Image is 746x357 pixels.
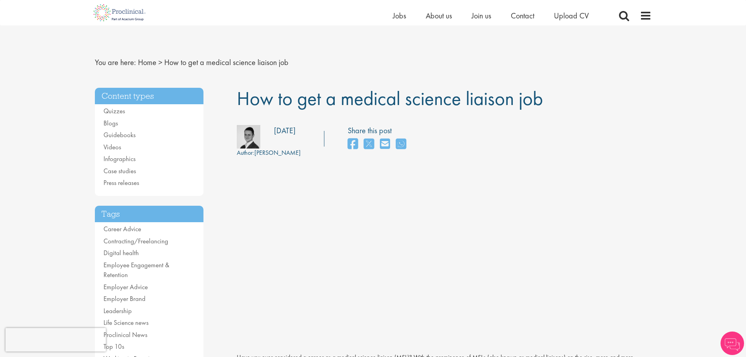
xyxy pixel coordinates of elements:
a: share on email [380,136,390,153]
a: Infographics [103,154,136,163]
span: Author: [237,149,254,157]
a: Jobs [393,11,406,21]
div: [DATE] [274,125,296,136]
a: Contracting/Freelancing [103,237,168,245]
a: Press releases [103,178,139,187]
a: Employer Brand [103,294,145,303]
a: Join us [472,11,491,21]
a: Career Advice [103,225,141,233]
a: Contact [511,11,534,21]
a: Digital health [103,248,139,257]
a: Proclinical News [103,330,147,339]
a: share on twitter [364,136,374,153]
a: Videos [103,143,121,151]
div: [PERSON_NAME] [237,149,301,158]
span: How to get a medical science liaison job [237,86,543,111]
a: Leadership [103,306,132,315]
h3: Tags [95,206,204,223]
iframe: reCAPTCHA [5,328,106,352]
a: Upload CV [554,11,589,21]
span: How to get a medical science liaison job [164,57,289,67]
a: breadcrumb link [138,57,156,67]
img: Chatbot [721,332,744,355]
iframe: How to become a medical science liaison [237,178,550,350]
h3: Content types [95,88,204,105]
a: Blogs [103,119,118,127]
a: Top 10s [103,342,124,351]
a: share on whats app [396,136,406,153]
a: Quizzes [103,107,125,115]
span: > [158,57,162,67]
a: Case studies [103,167,136,175]
a: Guidebooks [103,130,136,139]
a: share on facebook [348,136,358,153]
label: Share this post [348,125,410,136]
a: Employee Engagement & Retention [103,261,169,279]
img: bdc0b4ec-42d7-4011-3777-08d5c2039240 [237,125,260,149]
a: Life Science news [103,318,149,327]
a: About us [426,11,452,21]
a: Employer Advice [103,283,148,291]
span: You are here: [95,57,136,67]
